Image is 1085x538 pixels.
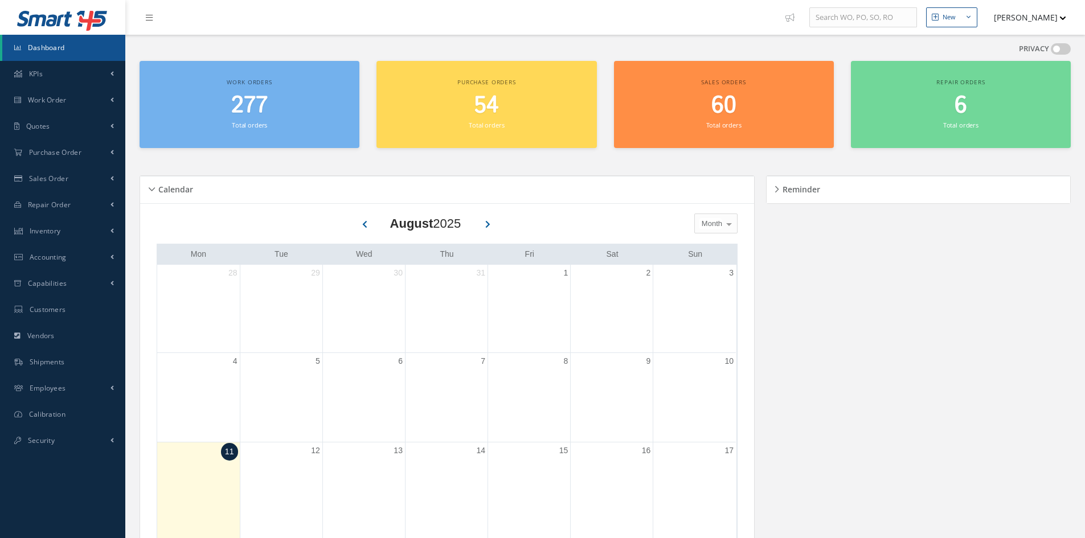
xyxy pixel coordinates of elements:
[983,6,1066,28] button: [PERSON_NAME]
[561,265,570,281] a: August 1, 2025
[155,181,193,195] h5: Calendar
[240,352,322,442] td: August 5, 2025
[309,442,322,459] a: August 12, 2025
[313,353,322,369] a: August 5, 2025
[943,13,956,22] div: New
[604,247,621,261] a: Saturday
[474,442,488,459] a: August 14, 2025
[28,278,67,288] span: Capabilities
[478,353,488,369] a: August 7, 2025
[926,7,977,27] button: New
[571,352,653,442] td: August 9, 2025
[653,265,736,353] td: August 3, 2025
[488,265,571,353] td: August 1, 2025
[722,442,736,459] a: August 17, 2025
[457,78,516,86] span: Purchase orders
[27,331,55,340] span: Vendors
[474,89,499,122] span: 54
[221,443,238,461] a: August 11, 2025
[26,121,50,131] span: Quotes
[644,353,653,369] a: August 9, 2025
[226,265,240,281] a: July 28, 2025
[851,61,1071,148] a: Repair orders 6 Total orders
[29,174,68,183] span: Sales Order
[157,265,240,353] td: July 28, 2025
[396,353,405,369] a: August 6, 2025
[653,352,736,442] td: August 10, 2025
[644,265,653,281] a: August 2, 2025
[30,383,66,393] span: Employees
[376,61,596,148] a: Purchase orders 54 Total orders
[722,353,736,369] a: August 10, 2025
[727,265,736,281] a: August 3, 2025
[354,247,375,261] a: Wednesday
[809,7,917,28] input: Search WO, PO, SO, RO
[955,89,967,122] span: 6
[391,442,405,459] a: August 13, 2025
[157,352,240,442] td: August 4, 2025
[231,353,240,369] a: August 4, 2025
[227,78,272,86] span: Work orders
[232,121,267,129] small: Total orders
[30,226,61,236] span: Inventory
[699,218,722,229] span: Month
[523,247,537,261] a: Friday
[30,252,67,262] span: Accounting
[140,61,359,148] a: Work orders 277 Total orders
[28,436,55,445] span: Security
[1019,43,1049,55] label: PRIVACY
[30,305,66,314] span: Customers
[561,353,570,369] a: August 8, 2025
[711,89,736,122] span: 60
[706,121,742,129] small: Total orders
[28,95,67,105] span: Work Order
[2,35,125,61] a: Dashboard
[943,121,978,129] small: Total orders
[391,265,405,281] a: July 30, 2025
[29,147,81,157] span: Purchase Order
[272,247,290,261] a: Tuesday
[390,214,461,233] div: 2025
[405,265,488,353] td: July 31, 2025
[28,43,65,52] span: Dashboard
[936,78,985,86] span: Repair orders
[614,61,834,148] a: Sales orders 60 Total orders
[640,442,653,459] a: August 16, 2025
[571,265,653,353] td: August 2, 2025
[779,181,820,195] h5: Reminder
[28,200,71,210] span: Repair Order
[686,247,705,261] a: Sunday
[231,89,268,122] span: 277
[469,121,504,129] small: Total orders
[309,265,322,281] a: July 29, 2025
[701,78,746,86] span: Sales orders
[30,357,65,367] span: Shipments
[405,352,488,442] td: August 7, 2025
[322,265,405,353] td: July 30, 2025
[189,247,208,261] a: Monday
[29,409,65,419] span: Calibration
[29,69,43,79] span: KPIs
[240,265,322,353] td: July 29, 2025
[488,352,571,442] td: August 8, 2025
[474,265,488,281] a: July 31, 2025
[557,442,571,459] a: August 15, 2025
[390,216,433,231] b: August
[437,247,456,261] a: Thursday
[322,352,405,442] td: August 6, 2025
